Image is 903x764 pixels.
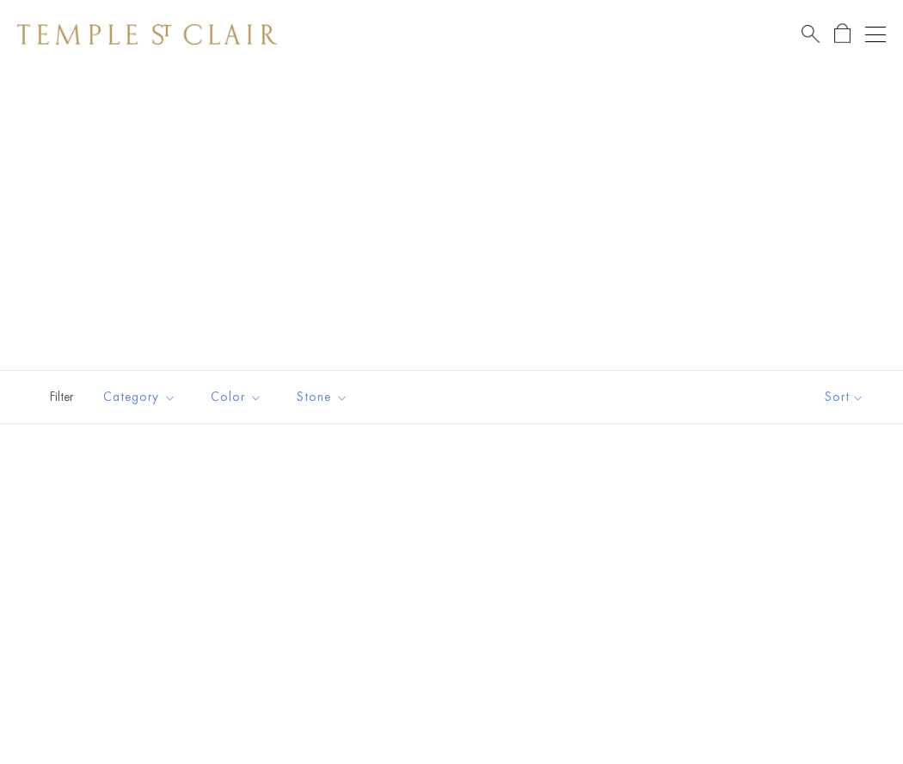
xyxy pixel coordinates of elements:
[802,23,820,45] a: Search
[786,371,903,423] button: Show sort by
[834,23,851,45] a: Open Shopping Bag
[90,378,189,416] button: Category
[95,386,189,408] span: Category
[865,24,886,45] button: Open navigation
[284,378,361,416] button: Stone
[198,378,275,416] button: Color
[17,24,277,45] img: Temple St. Clair
[202,386,275,408] span: Color
[288,386,361,408] span: Stone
